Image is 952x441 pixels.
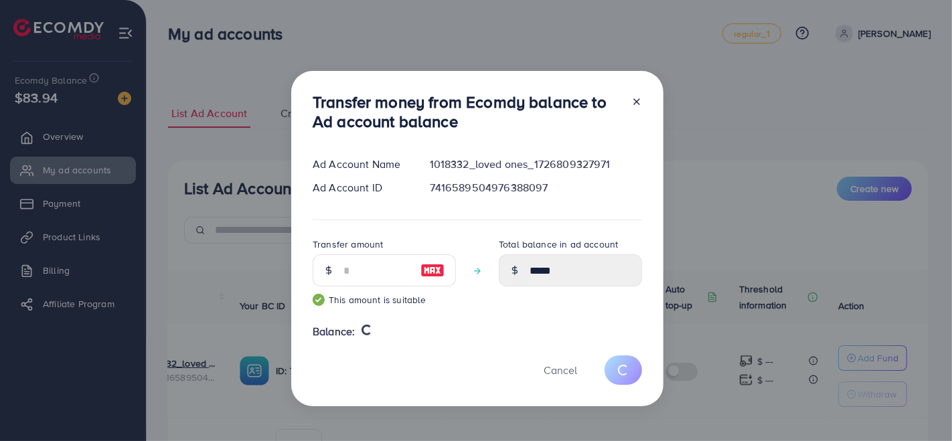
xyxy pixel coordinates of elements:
button: Cancel [527,355,594,384]
img: image [420,262,445,278]
label: Total balance in ad account [499,238,618,251]
div: Ad Account ID [302,180,419,195]
iframe: Chat [895,381,942,431]
h3: Transfer money from Ecomdy balance to Ad account balance [313,92,621,131]
small: This amount is suitable [313,293,456,306]
img: guide [313,294,325,306]
label: Transfer amount [313,238,383,251]
span: Cancel [544,363,577,377]
span: Balance: [313,324,355,339]
div: 1018332_loved ones_1726809327971 [419,157,653,172]
div: Ad Account Name [302,157,419,172]
div: 7416589504976388097 [419,180,653,195]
